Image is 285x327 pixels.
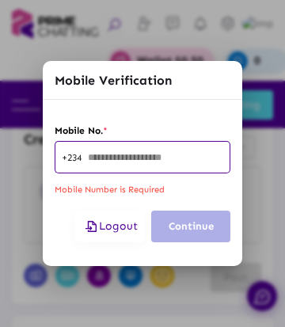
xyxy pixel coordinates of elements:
[55,182,230,198] div: Mobile Number is Required
[82,219,138,233] span: Logout
[75,211,145,242] button: Logout
[55,74,230,87] h2: Mobile Verification
[62,153,88,164] span: +234
[55,123,230,139] label: Mobile No.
